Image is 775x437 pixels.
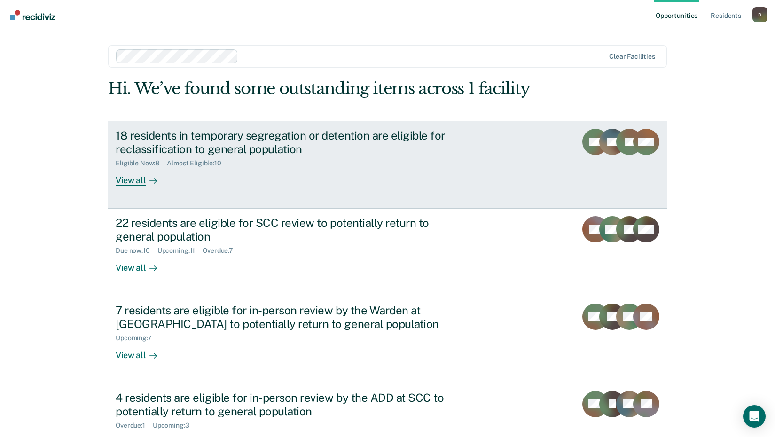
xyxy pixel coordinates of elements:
[116,304,446,331] div: 7 residents are eligible for in-person review by the Warden at [GEOGRAPHIC_DATA] to potentially r...
[108,296,667,383] a: 7 residents are eligible for in-person review by the Warden at [GEOGRAPHIC_DATA] to potentially r...
[108,121,667,209] a: 18 residents in temporary segregation or detention are eligible for reclassification to general p...
[153,421,197,429] div: Upcoming : 3
[116,421,153,429] div: Overdue : 1
[116,216,446,243] div: 22 residents are eligible for SCC review to potentially return to general population
[116,167,168,186] div: View all
[203,247,241,255] div: Overdue : 7
[116,391,446,418] div: 4 residents are eligible for in-person review by the ADD at SCC to potentially return to general ...
[157,247,203,255] div: Upcoming : 11
[108,209,667,296] a: 22 residents are eligible for SCC review to potentially return to general populationDue now:10Upc...
[752,7,767,22] div: D
[116,247,157,255] div: Due now : 10
[108,79,555,98] div: Hi. We’ve found some outstanding items across 1 facility
[167,159,229,167] div: Almost Eligible : 10
[752,7,767,22] button: Profile dropdown button
[116,129,446,156] div: 18 residents in temporary segregation or detention are eligible for reclassification to general p...
[10,10,55,20] img: Recidiviz
[743,405,766,428] div: Open Intercom Messenger
[116,342,168,360] div: View all
[609,53,655,61] div: Clear facilities
[116,334,159,342] div: Upcoming : 7
[116,159,167,167] div: Eligible Now : 8
[116,255,168,273] div: View all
